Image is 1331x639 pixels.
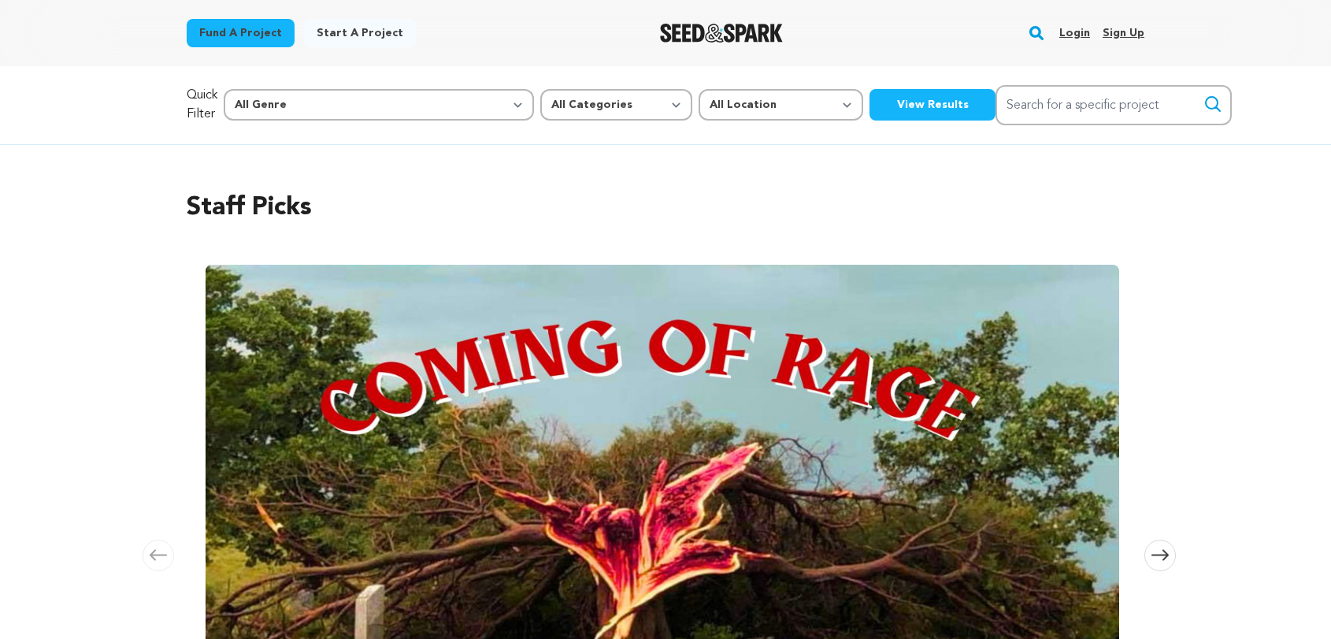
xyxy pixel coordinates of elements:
[187,189,1144,227] h2: Staff Picks
[187,19,295,47] a: Fund a project
[869,89,995,121] button: View Results
[995,85,1232,125] input: Search for a specific project
[1103,20,1144,46] a: Sign up
[187,86,217,124] p: Quick Filter
[660,24,784,43] a: Seed&Spark Homepage
[1059,20,1090,46] a: Login
[660,24,784,43] img: Seed&Spark Logo Dark Mode
[304,19,416,47] a: Start a project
